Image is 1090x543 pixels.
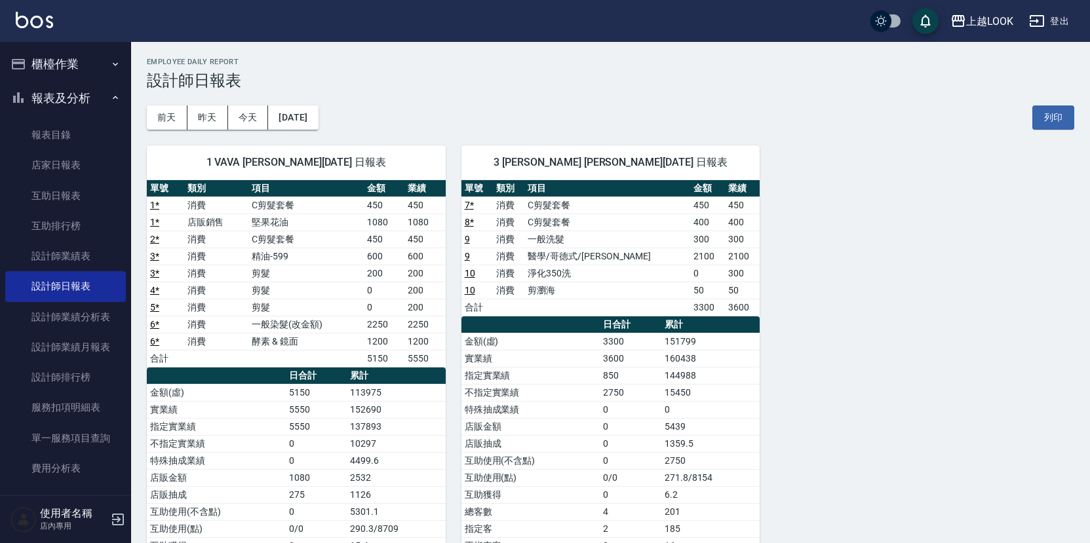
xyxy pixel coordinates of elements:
td: 剪髮 [248,265,364,282]
td: 450 [404,197,446,214]
a: 費用分析表 [5,453,126,483]
button: 登出 [1024,9,1074,33]
td: 200 [404,299,446,316]
td: 1200 [404,333,446,350]
td: 消費 [184,333,248,350]
td: 0 [600,486,661,503]
td: 0 [600,418,661,435]
th: 金額 [690,180,725,197]
td: 0 [600,401,661,418]
td: 剪髮 [248,282,364,299]
td: 200 [364,265,404,282]
table: a dense table [461,180,760,316]
a: 互助排行榜 [5,211,126,241]
td: 3600 [725,299,760,316]
th: 單號 [147,180,184,197]
td: 店販抽成 [147,486,286,503]
td: 5301.1 [347,503,445,520]
a: 10 [465,268,475,278]
th: 日合計 [600,316,661,333]
td: 271.8/8154 [661,469,760,486]
td: 0 [364,299,404,316]
button: 客戶管理 [5,489,126,523]
td: 400 [725,214,760,231]
button: [DATE] [268,105,318,130]
td: 互助使用(點) [147,520,286,537]
td: 堅果花油 [248,214,364,231]
td: 不指定實業績 [461,384,600,401]
td: 3300 [690,299,725,316]
td: 5550 [286,401,347,418]
td: 消費 [493,248,524,265]
td: 0/0 [286,520,347,537]
button: save [912,8,939,34]
td: 3300 [600,333,661,350]
td: 一般染髮(改金額) [248,316,364,333]
td: 0 [600,435,661,452]
a: 單一服務項目查詢 [5,423,126,453]
a: 店家日報表 [5,150,126,180]
th: 單號 [461,180,493,197]
td: 實業績 [461,350,600,367]
td: 0 [690,265,725,282]
td: 144988 [661,367,760,384]
td: 50 [725,282,760,299]
button: 今天 [228,105,269,130]
span: 3 [PERSON_NAME] [PERSON_NAME][DATE] 日報表 [477,156,745,169]
th: 金額 [364,180,404,197]
td: 200 [404,265,446,282]
td: 450 [725,197,760,214]
td: 2750 [600,384,661,401]
td: 合計 [461,299,493,316]
button: 昨天 [187,105,228,130]
td: 互助使用(不含點) [461,452,600,469]
td: 消費 [493,282,524,299]
a: 服務扣項明細表 [5,392,126,422]
td: 金額(虛) [147,384,286,401]
td: 指定實業績 [461,367,600,384]
td: 總客數 [461,503,600,520]
button: 報表及分析 [5,81,126,115]
td: 450 [404,231,446,248]
h3: 設計師日報表 [147,71,1074,90]
img: Logo [16,12,53,28]
td: 1080 [404,214,446,231]
td: 50 [690,282,725,299]
a: 10 [465,285,475,295]
td: 消費 [493,197,524,214]
th: 項目 [524,180,690,197]
td: 2100 [690,248,725,265]
td: 消費 [184,197,248,214]
button: 櫃檯作業 [5,47,126,81]
td: 275 [286,486,347,503]
td: 消費 [493,231,524,248]
td: 850 [600,367,661,384]
td: 2250 [404,316,446,333]
p: 店內專用 [40,520,107,532]
td: 201 [661,503,760,520]
a: 設計師日報表 [5,271,126,301]
th: 累計 [661,316,760,333]
a: 9 [465,251,470,261]
td: 5439 [661,418,760,435]
a: 報表目錄 [5,120,126,150]
a: 設計師業績分析表 [5,302,126,332]
td: 1359.5 [661,435,760,452]
td: 淨化350洗 [524,265,690,282]
td: 4 [600,503,661,520]
td: 2250 [364,316,404,333]
td: 450 [364,231,404,248]
td: 200 [404,282,446,299]
td: 店販金額 [147,469,286,486]
td: 指定實業績 [147,418,286,435]
button: 上越LOOK [945,8,1019,35]
div: 上越LOOK [966,13,1013,29]
td: 指定客 [461,520,600,537]
td: 2100 [725,248,760,265]
td: 160438 [661,350,760,367]
td: 137893 [347,418,445,435]
td: 600 [404,248,446,265]
td: 10297 [347,435,445,452]
td: 152690 [347,401,445,418]
button: 列印 [1032,105,1074,130]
